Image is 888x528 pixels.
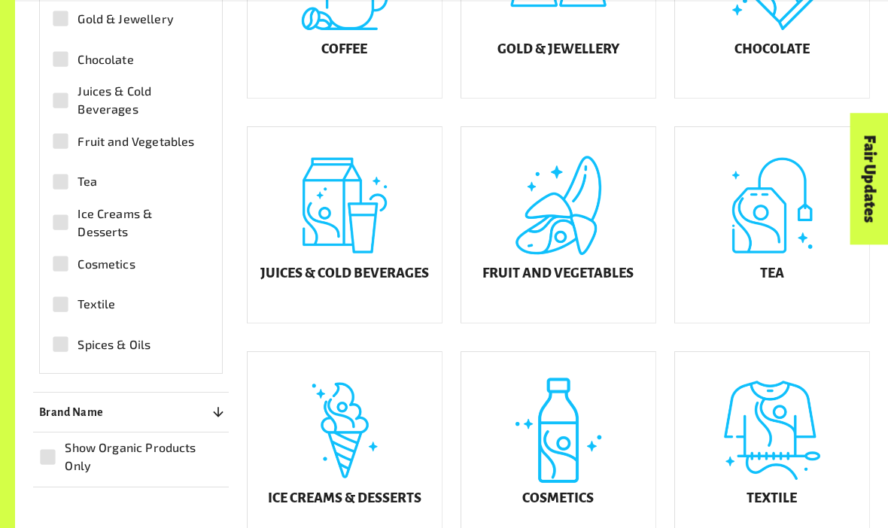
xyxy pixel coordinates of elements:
[78,295,115,313] span: Textile
[321,42,367,57] h5: Coffee
[674,126,870,323] a: Tea
[268,491,421,506] h5: Ice Creams & Desserts
[461,126,656,323] a: Fruit and Vegetables
[78,255,135,273] span: Cosmetics
[33,399,229,426] button: Brand Name
[247,126,442,323] a: Juices & Cold Beverages
[482,266,634,281] h5: Fruit and Vegetables
[78,10,173,28] span: Gold & Jewellery
[78,172,96,190] span: Tea
[78,335,151,354] span: Spices & Oils
[39,403,104,421] p: Brand Name
[260,266,429,281] h5: Juices & Cold Beverages
[760,266,784,281] h5: Tea
[522,491,594,506] h5: Cosmetics
[747,491,797,506] h5: Textile
[78,82,202,118] span: Juices & Cold Beverages
[78,205,202,241] span: Ice Creams & Desserts
[497,42,619,57] h5: Gold & Jewellery
[734,42,810,57] h5: Chocolate
[78,50,133,68] span: Chocolate
[65,438,220,475] span: Show Organic Products Only
[78,132,194,150] span: Fruit and Vegetables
